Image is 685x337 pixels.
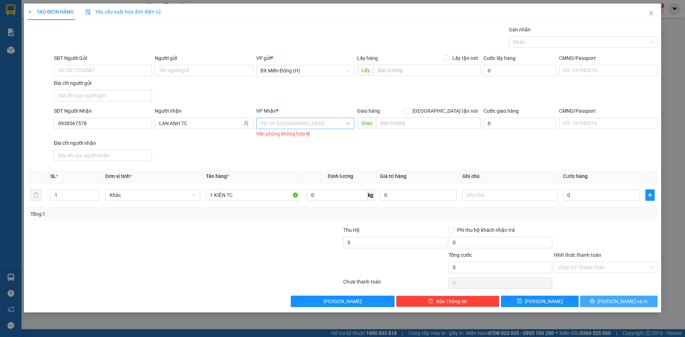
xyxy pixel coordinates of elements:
[110,190,196,200] span: Khác
[30,189,42,201] button: delete
[26,24,61,30] strong: 0931 600 979
[54,79,152,87] div: Địa chỉ người gửi
[256,54,354,62] div: VP gửi
[374,65,481,76] input: Dọc đường
[27,9,32,14] span: plus
[483,65,556,76] input: Cước lấy hàng
[65,20,122,34] strong: 0901 900 568
[436,297,467,305] span: Xóa Thông tin
[38,47,106,57] span: BX Miền Đông (H)
[256,130,354,138] div: Văn phòng không hợp lệ
[367,189,374,201] span: kg
[206,173,229,179] span: Tên hàng
[396,296,500,307] button: deleteXóa Thông tin
[54,107,152,115] div: SĐT Người Nhận
[357,65,374,76] span: Lấy
[380,173,406,179] span: Giá trị hàng
[454,226,518,234] span: Phí thu hộ khách nhận trả
[85,9,91,15] img: icon
[54,54,152,62] div: SĐT Người Gửi
[483,118,556,129] input: Cước giao hàng
[590,298,595,304] span: printer
[85,9,161,15] span: Yêu cầu xuất hóa đơn điện tử
[559,54,657,62] div: CMND/Passport
[380,189,457,201] input: 0
[324,297,362,305] span: [PERSON_NAME]
[155,107,253,115] div: Người nhận
[559,107,657,115] div: CMND/Passport
[54,139,152,147] div: Địa chỉ người nhận
[54,150,152,161] input: Địa chỉ của người nhận
[376,117,481,129] input: Dọc đường
[525,297,563,305] span: [PERSON_NAME]
[243,121,249,126] span: user-add
[460,169,560,183] th: Ghi chú
[483,108,519,114] label: Cước giao hàng
[65,35,100,41] strong: 0901 933 179
[563,173,588,179] span: Cước hàng
[483,55,516,61] label: Cước lấy hàng
[509,27,531,32] label: Gán nhãn
[260,65,350,76] span: BX Miền Đông (H)
[328,173,353,179] span: Định lượng
[54,90,152,101] input: Địa chỉ của người gửi
[501,296,578,307] button: save[PERSON_NAME]
[30,210,264,218] div: Tổng: 1
[342,278,448,290] div: Chưa thanh toán
[448,252,472,258] span: Tổng cước
[428,298,433,304] span: delete
[105,173,132,179] span: Đơn vị tính
[462,189,557,201] input: Ghi Chú
[155,54,253,62] div: Người gửi
[580,296,658,307] button: printer[PERSON_NAME] và In
[291,296,395,307] button: [PERSON_NAME]
[648,10,654,16] span: close
[29,7,98,17] span: ĐỨC ĐẠT GIA LAI
[410,107,481,115] span: [GEOGRAPHIC_DATA] tận nơi
[450,54,481,62] span: Lấy tận nơi
[5,31,40,38] strong: 0901 936 968
[256,108,276,114] span: VP Nhận
[357,108,380,114] span: Giao hàng
[598,297,648,305] span: [PERSON_NAME] và In
[645,189,655,201] button: plus
[50,173,56,179] span: SL
[517,298,522,304] span: save
[27,9,74,15] span: TẠO ĐƠN HÀNG
[206,189,301,201] input: VD: Bàn, Ghế
[646,192,654,198] span: plus
[357,55,378,61] span: Lấy hàng
[5,47,36,57] span: VP GỬI:
[554,252,601,258] label: Hình thức thanh toán
[357,117,376,129] span: Giao
[5,24,26,30] strong: Sài Gòn:
[343,227,360,233] span: Thu Hộ
[641,4,661,24] button: Close
[65,20,109,27] strong: [PERSON_NAME]:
